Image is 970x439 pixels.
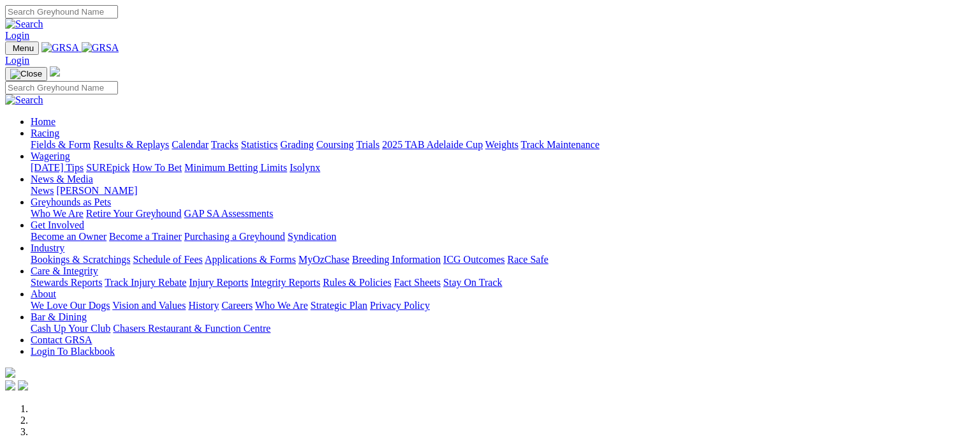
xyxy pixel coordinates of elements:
[5,380,15,391] img: facebook.svg
[241,139,278,150] a: Statistics
[221,300,253,311] a: Careers
[31,277,102,288] a: Stewards Reports
[184,231,285,242] a: Purchasing a Greyhound
[10,69,42,79] img: Close
[205,254,296,265] a: Applications & Forms
[86,162,129,173] a: SUREpick
[507,254,548,265] a: Race Safe
[31,300,965,311] div: About
[443,277,502,288] a: Stay On Track
[31,242,64,253] a: Industry
[31,208,965,219] div: Greyhounds as Pets
[31,139,91,150] a: Fields & Form
[5,5,118,19] input: Search
[31,254,965,265] div: Industry
[31,288,56,299] a: About
[31,116,55,127] a: Home
[86,208,182,219] a: Retire Your Greyhound
[251,277,320,288] a: Integrity Reports
[298,254,349,265] a: MyOzChase
[31,151,70,161] a: Wagering
[50,66,60,77] img: logo-grsa-white.png
[105,277,186,288] a: Track Injury Rebate
[382,139,483,150] a: 2025 TAB Adelaide Cup
[31,254,130,265] a: Bookings & Scratchings
[31,162,965,174] div: Wagering
[290,162,320,173] a: Isolynx
[188,300,219,311] a: History
[31,174,93,184] a: News & Media
[31,334,92,345] a: Contact GRSA
[311,300,367,311] a: Strategic Plan
[370,300,430,311] a: Privacy Policy
[13,43,34,53] span: Menu
[133,254,202,265] a: Schedule of Fees
[31,231,965,242] div: Get Involved
[133,162,182,173] a: How To Bet
[31,323,965,334] div: Bar & Dining
[172,139,209,150] a: Calendar
[521,139,599,150] a: Track Maintenance
[288,231,336,242] a: Syndication
[211,139,239,150] a: Tracks
[5,41,39,55] button: Toggle navigation
[184,208,274,219] a: GAP SA Assessments
[41,42,79,54] img: GRSA
[316,139,354,150] a: Coursing
[18,380,28,391] img: twitter.svg
[352,254,441,265] a: Breeding Information
[189,277,248,288] a: Injury Reports
[82,42,119,54] img: GRSA
[31,231,107,242] a: Become an Owner
[5,81,118,94] input: Search
[56,185,137,196] a: [PERSON_NAME]
[31,277,965,288] div: Care & Integrity
[93,139,169,150] a: Results & Replays
[31,162,84,173] a: [DATE] Tips
[184,162,287,173] a: Minimum Betting Limits
[31,346,115,357] a: Login To Blackbook
[394,277,441,288] a: Fact Sheets
[5,368,15,378] img: logo-grsa-white.png
[31,265,98,276] a: Care & Integrity
[323,277,392,288] a: Rules & Policies
[255,300,308,311] a: Who We Are
[31,185,965,197] div: News & Media
[485,139,518,150] a: Weights
[31,128,59,138] a: Racing
[112,300,186,311] a: Vision and Values
[31,139,965,151] div: Racing
[281,139,314,150] a: Grading
[113,323,270,334] a: Chasers Restaurant & Function Centre
[5,94,43,106] img: Search
[356,139,379,150] a: Trials
[31,300,110,311] a: We Love Our Dogs
[443,254,504,265] a: ICG Outcomes
[31,219,84,230] a: Get Involved
[31,323,110,334] a: Cash Up Your Club
[5,30,29,41] a: Login
[109,231,182,242] a: Become a Trainer
[31,311,87,322] a: Bar & Dining
[5,67,47,81] button: Toggle navigation
[5,19,43,30] img: Search
[31,208,84,219] a: Who We Are
[31,185,54,196] a: News
[5,55,29,66] a: Login
[31,197,111,207] a: Greyhounds as Pets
